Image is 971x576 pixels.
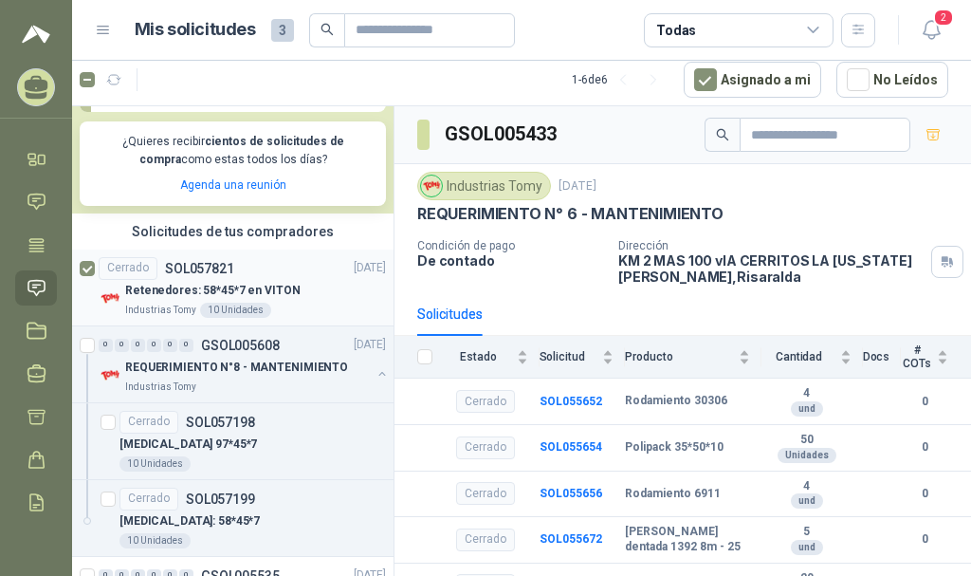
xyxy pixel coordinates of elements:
[99,288,121,310] img: Company Logo
[201,339,280,352] p: GSOL005608
[125,282,301,300] p: Retenedores: 58*45*7 en VITON
[618,252,924,285] p: KM 2 MAS 100 vIA CERRITOS LA [US_STATE] [PERSON_NAME] , Risaralda
[417,239,603,252] p: Condición de pago
[165,262,234,275] p: SOL057821
[456,437,515,459] div: Cerrado
[72,403,394,480] a: CerradoSOL057198[MEDICAL_DATA] 97*45*710 Unidades
[163,339,177,352] div: 0
[761,433,851,448] b: 50
[186,416,255,429] p: SOL057198
[72,250,394,326] a: CerradoSOL057821[DATE] Company LogoRetenedores: 58*45*7 en VITONIndustrias Tomy10 Unidades
[139,135,344,166] b: cientos de solicitudes de compra
[22,23,50,46] img: Logo peakr
[445,120,559,149] h3: GSOL005433
[200,303,271,318] div: 10 Unidades
[125,380,196,395] p: Industrias Tomy
[540,440,602,454] a: SOL055654
[354,336,386,354] p: [DATE]
[540,532,602,546] a: SOL055672
[417,204,724,224] p: REQUERIMIENTO N° 6 - MANTENIMIENTO
[901,485,948,503] b: 0
[761,479,851,494] b: 4
[901,336,971,379] th: # COTs
[131,339,145,352] div: 0
[180,178,286,192] a: Agenda una reunión
[456,482,515,505] div: Cerrado
[572,65,669,95] div: 1 - 6 de 6
[321,23,334,36] span: search
[791,493,823,509] div: und
[684,62,821,98] button: Asignado a mi
[761,336,862,379] th: Cantidad
[778,448,836,463] div: Unidades
[179,339,193,352] div: 0
[147,339,161,352] div: 0
[761,525,851,540] b: 5
[625,394,727,409] b: Rodamiento 30306
[99,364,121,387] img: Company Logo
[271,19,294,42] span: 3
[716,128,729,141] span: search
[901,530,948,548] b: 0
[99,334,390,395] a: 0 0 0 0 0 0 GSOL005608[DATE] Company LogoREQUERIMIENTO N°8 - MANTENIMIENTOIndustrias Tomy
[791,401,823,417] div: und
[444,336,540,379] th: Estado
[444,350,513,363] span: Estado
[618,239,924,252] p: Dirección
[354,259,386,277] p: [DATE]
[119,488,178,511] div: Cerrado
[791,540,823,555] div: und
[72,214,394,250] div: Solicitudes de tus compradores
[901,344,933,370] span: # COTs
[933,9,954,27] span: 2
[914,13,948,47] button: 2
[761,350,835,363] span: Cantidad
[119,512,260,530] p: [MEDICAL_DATA]: 58*45*7
[540,350,599,363] span: Solicitud
[540,487,602,500] a: SOL055656
[836,62,948,98] button: No Leídos
[625,336,761,379] th: Producto
[125,359,348,377] p: REQUERIMIENTO N°8 - MANTENIMIENTO
[417,172,551,200] div: Industrias Tomy
[625,487,721,502] b: Rodamiento 6911
[119,436,257,454] p: [MEDICAL_DATA] 97*45*7
[125,303,196,318] p: Industrias Tomy
[540,336,626,379] th: Solicitud
[901,393,948,411] b: 0
[540,395,602,408] a: SOL055652
[72,480,394,557] a: CerradoSOL057199[MEDICAL_DATA]: 58*45*710 Unidades
[421,176,442,196] img: Company Logo
[456,529,515,551] div: Cerrado
[119,456,191,472] div: 10 Unidades
[625,440,724,455] b: Polipack 35*50*10
[901,438,948,456] b: 0
[625,525,750,554] b: [PERSON_NAME] dentada 1392 8m - 25
[119,533,191,548] div: 10 Unidades
[91,133,375,169] p: ¿Quieres recibir como estas todos los días?
[119,411,178,434] div: Cerrado
[863,336,902,379] th: Docs
[186,492,255,506] p: SOL057199
[761,386,851,401] b: 4
[417,304,483,325] div: Solicitudes
[99,339,113,352] div: 0
[99,257,157,280] div: Cerrado
[135,16,256,44] h1: Mis solicitudes
[456,390,515,413] div: Cerrado
[656,20,696,41] div: Todas
[559,177,596,195] p: [DATE]
[417,252,603,269] p: De contado
[625,350,735,363] span: Producto
[115,339,129,352] div: 0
